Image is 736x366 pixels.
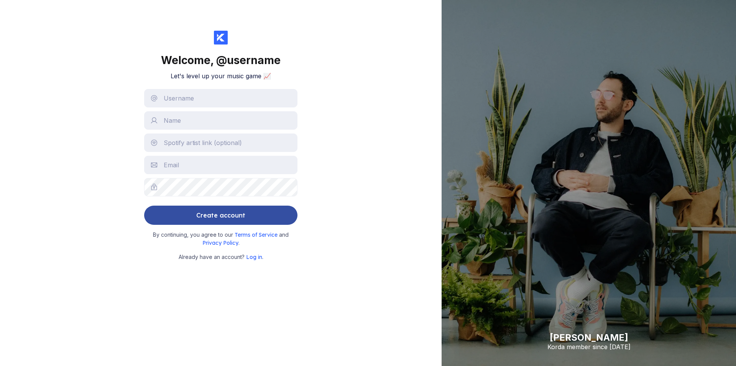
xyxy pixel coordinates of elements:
span: username [227,54,281,67]
input: Spotify artist link (optional) [144,134,297,152]
button: Create account [144,206,297,225]
h2: Let's level up your music game 📈 [171,72,271,80]
span: @ [216,54,227,67]
a: Log in [246,254,262,260]
input: Username [144,89,297,107]
input: Name [144,111,297,130]
a: Privacy Policy [202,239,238,246]
div: Korda member since [DATE] [547,343,631,351]
small: Already have an account? . [179,253,263,261]
div: Welcome, [161,54,281,67]
a: Terms of Service [235,231,279,238]
div: Create account [196,208,245,223]
small: By continuing, you agree to our and . [148,231,294,247]
div: [PERSON_NAME] [547,332,631,343]
input: Email [144,156,297,174]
